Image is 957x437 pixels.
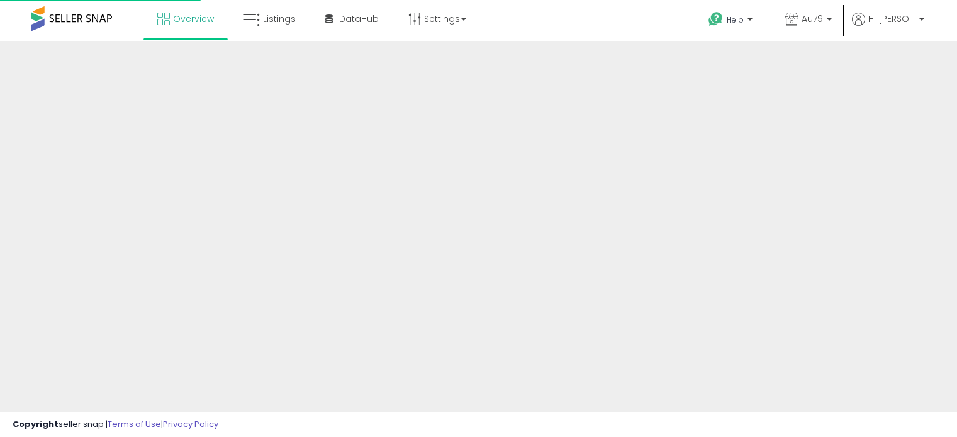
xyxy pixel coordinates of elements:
div: seller snap | | [13,419,218,431]
span: DataHub [339,13,379,25]
strong: Copyright [13,418,59,430]
span: Listings [263,13,296,25]
a: Privacy Policy [163,418,218,430]
i: Get Help [708,11,724,27]
span: Au79 [802,13,823,25]
a: Help [698,2,765,41]
a: Hi [PERSON_NAME] [852,13,924,41]
span: Hi [PERSON_NAME] [868,13,915,25]
a: Terms of Use [108,418,161,430]
span: Help [727,14,744,25]
span: Overview [173,13,214,25]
